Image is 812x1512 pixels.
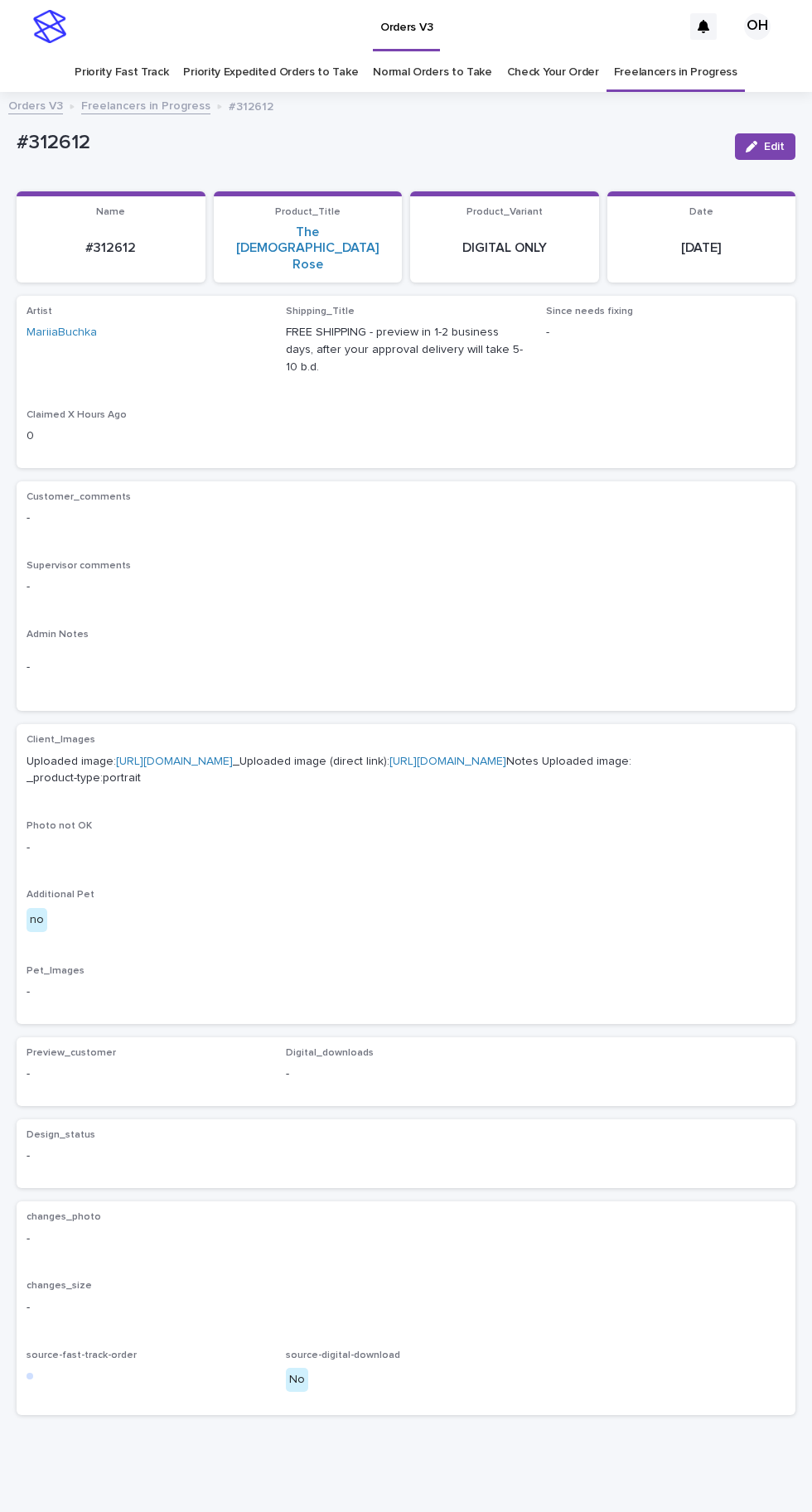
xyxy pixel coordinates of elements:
[389,756,506,767] a: [URL][DOMAIN_NAME]
[27,839,785,857] p: -
[614,53,737,92] a: Freelancers in Progress
[27,1147,266,1165] p: -
[27,578,785,596] p: -
[546,307,633,316] span: Since needs fixing
[286,1065,525,1083] p: -
[116,756,233,767] a: [URL][DOMAIN_NAME]
[27,1230,785,1248] p: -
[27,240,196,256] p: #312612
[27,821,92,831] span: Photo not OK
[27,561,131,571] span: Supervisor comments
[183,53,358,92] a: Priority Expedited Orders to Take
[286,324,525,375] p: FREE SHIPPING - preview in 1-2 business days, after your approval delivery will take 5-10 b.d.
[27,324,97,341] a: MariiaBuchka
[27,510,785,527] p: -
[224,225,393,273] a: The [DEMOGRAPHIC_DATA] Rose
[81,95,210,114] a: Freelancers in Progress
[33,10,66,43] img: stacker-logo-s-only.png
[96,207,125,217] span: Name
[764,141,785,152] span: Edit
[286,307,355,316] span: Shipping_Title
[27,659,785,676] p: -
[17,131,722,155] p: #312612
[27,1212,101,1222] span: changes_photo
[744,13,771,40] div: OH
[286,1048,374,1058] span: Digital_downloads
[546,324,785,341] p: -
[27,492,131,502] span: Customer_comments
[27,1350,137,1360] span: source-fast-track-order
[286,1368,308,1392] div: No
[27,890,94,900] span: Additional Pet
[466,207,543,217] span: Product_Variant
[27,1299,785,1316] p: -
[27,630,89,640] span: Admin Notes
[27,735,95,745] span: Client_Images
[617,240,786,256] p: [DATE]
[75,53,168,92] a: Priority Fast Track
[286,1350,400,1360] span: source-digital-download
[27,983,785,1001] p: -
[689,207,713,217] span: Date
[275,207,341,217] span: Product_Title
[373,53,492,92] a: Normal Orders to Take
[27,307,52,316] span: Artist
[27,753,785,788] p: Uploaded image: _Uploaded image (direct link): Notes Uploaded image: _product-type:portrait
[8,95,63,114] a: Orders V3
[27,428,266,445] p: 0
[27,966,85,976] span: Pet_Images
[229,96,273,114] p: #312612
[27,410,127,420] span: Claimed X Hours Ago
[735,133,795,160] button: Edit
[27,1065,266,1083] p: -
[420,240,589,256] p: DIGITAL ONLY
[27,908,47,932] div: no
[27,1281,92,1291] span: changes_size
[507,53,599,92] a: Check Your Order
[27,1048,116,1058] span: Preview_customer
[27,1130,95,1140] span: Design_status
